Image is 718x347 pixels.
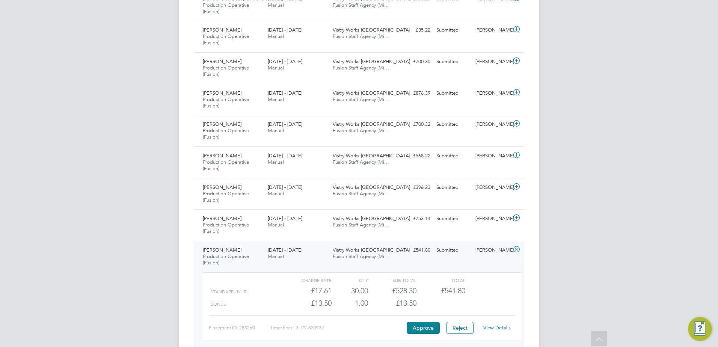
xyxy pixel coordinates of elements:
[333,27,410,33] span: Vistry Works [GEOGRAPHIC_DATA]
[210,302,226,307] span: BONUS
[203,121,241,127] span: [PERSON_NAME]
[268,215,302,222] span: [DATE] - [DATE]
[394,87,433,100] div: £876.39
[268,127,284,134] span: Manual
[268,184,302,190] span: [DATE] - [DATE]
[688,317,712,341] button: Engage Resource Center
[203,253,249,266] span: Production Operative (Fusion)
[394,244,433,256] div: £541.80
[268,152,302,159] span: [DATE] - [DATE]
[203,27,241,33] span: [PERSON_NAME]
[268,33,284,39] span: Manual
[203,90,241,96] span: [PERSON_NAME]
[270,322,405,334] div: Timesheet ID: TS1830937
[433,181,472,194] div: Submitted
[203,33,249,46] span: Production Operative (Fusion)
[203,152,241,159] span: [PERSON_NAME]
[209,322,270,334] div: Placement ID: 283260
[268,58,302,65] span: [DATE] - [DATE]
[333,33,389,39] span: Fusion Staff Agency (Mi…
[203,65,249,77] span: Production Operative (Fusion)
[203,215,241,222] span: [PERSON_NAME]
[203,58,241,65] span: [PERSON_NAME]
[203,2,249,15] span: Production Operative (Fusion)
[268,65,284,71] span: Manual
[441,286,465,295] span: £541.80
[368,276,416,285] div: Sub Total
[203,222,249,234] span: Production Operative (Fusion)
[333,121,410,127] span: Vistry Works [GEOGRAPHIC_DATA]
[333,222,389,228] span: Fusion Staff Agency (Mi…
[332,297,368,309] div: 1.00
[333,127,389,134] span: Fusion Staff Agency (Mi…
[472,118,511,131] div: [PERSON_NAME]
[394,150,433,162] div: £568.22
[268,2,284,8] span: Manual
[268,159,284,165] span: Manual
[394,56,433,68] div: £700.30
[283,285,332,297] div: £17.61
[268,27,302,33] span: [DATE] - [DATE]
[446,322,474,334] button: Reject
[483,324,511,331] a: View Details
[433,56,472,68] div: Submitted
[394,118,433,131] div: £700.32
[472,150,511,162] div: [PERSON_NAME]
[333,190,389,197] span: Fusion Staff Agency (Mi…
[433,87,472,100] div: Submitted
[333,58,410,65] span: Vistry Works [GEOGRAPHIC_DATA]
[268,190,284,197] span: Manual
[407,322,440,334] button: Approve
[333,65,389,71] span: Fusion Staff Agency (Mi…
[203,159,249,172] span: Production Operative (Fusion)
[472,56,511,68] div: [PERSON_NAME]
[210,289,247,294] span: Standard (£/HR)
[268,247,302,253] span: [DATE] - [DATE]
[333,215,410,222] span: Vistry Works [GEOGRAPHIC_DATA]
[433,244,472,256] div: Submitted
[433,213,472,225] div: Submitted
[203,127,249,140] span: Production Operative (Fusion)
[333,90,410,96] span: Vistry Works [GEOGRAPHIC_DATA]
[268,253,284,259] span: Manual
[203,247,241,253] span: [PERSON_NAME]
[416,276,465,285] div: Total
[472,213,511,225] div: [PERSON_NAME]
[433,118,472,131] div: Submitted
[332,285,368,297] div: 30.00
[268,90,302,96] span: [DATE] - [DATE]
[368,285,416,297] div: £528.30
[368,297,416,309] div: £13.50
[203,190,249,203] span: Production Operative (Fusion)
[472,181,511,194] div: [PERSON_NAME]
[394,181,433,194] div: £396.23
[283,297,332,309] div: £13.50
[268,96,284,103] span: Manual
[472,87,511,100] div: [PERSON_NAME]
[333,152,410,159] span: Vistry Works [GEOGRAPHIC_DATA]
[268,121,302,127] span: [DATE] - [DATE]
[472,244,511,256] div: [PERSON_NAME]
[333,247,410,253] span: Vistry Works [GEOGRAPHIC_DATA]
[283,276,332,285] div: Charge rate
[333,184,410,190] span: Vistry Works [GEOGRAPHIC_DATA]
[333,96,389,103] span: Fusion Staff Agency (Mi…
[268,222,284,228] span: Manual
[433,150,472,162] div: Submitted
[394,24,433,36] div: £35.22
[203,96,249,109] span: Production Operative (Fusion)
[433,24,472,36] div: Submitted
[203,184,241,190] span: [PERSON_NAME]
[332,276,368,285] div: QTY
[333,2,389,8] span: Fusion Staff Agency (Mi…
[394,213,433,225] div: £753.14
[333,159,389,165] span: Fusion Staff Agency (Mi…
[472,24,511,36] div: [PERSON_NAME]
[333,253,389,259] span: Fusion Staff Agency (Mi…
